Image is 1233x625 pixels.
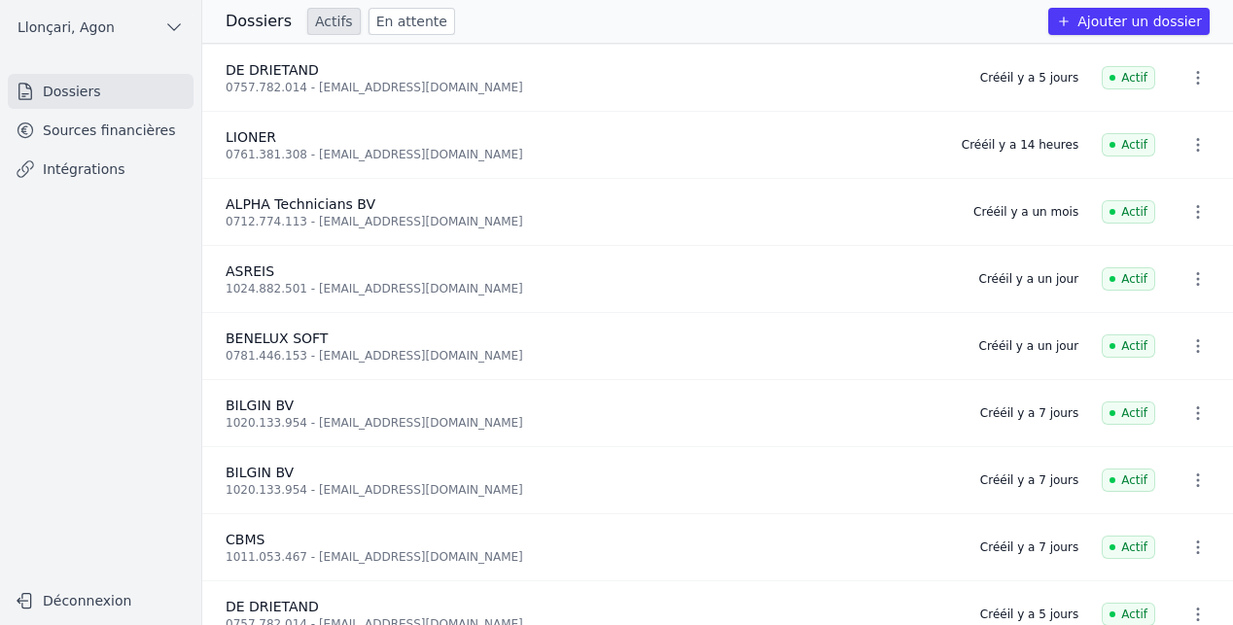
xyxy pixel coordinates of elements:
[307,8,361,35] a: Actifs
[8,74,194,109] a: Dossiers
[226,348,956,364] div: 0781.446.153 - [EMAIL_ADDRESS][DOMAIN_NAME]
[226,415,957,431] div: 1020.133.954 - [EMAIL_ADDRESS][DOMAIN_NAME]
[226,549,957,565] div: 1011.053.467 - [EMAIL_ADDRESS][DOMAIN_NAME]
[226,214,950,229] div: 0712.774.113 - [EMAIL_ADDRESS][DOMAIN_NAME]
[1102,66,1155,89] span: Actif
[1048,8,1210,35] button: Ajouter un dossier
[226,196,375,212] span: ALPHA Technicians BV
[1102,469,1155,492] span: Actif
[1102,267,1155,291] span: Actif
[979,338,1079,354] div: Créé il y a un jour
[8,12,194,43] button: Llonçari, Agon
[226,532,264,547] span: CBMS
[980,539,1078,555] div: Créé il y a 7 jours
[226,398,294,413] span: BILGIN BV
[369,8,455,35] a: En attente
[226,147,938,162] div: 0761.381.308 - [EMAIL_ADDRESS][DOMAIN_NAME]
[226,80,957,95] div: 0757.782.014 - [EMAIL_ADDRESS][DOMAIN_NAME]
[980,405,1078,421] div: Créé il y a 7 jours
[8,585,194,616] button: Déconnexion
[1102,133,1155,156] span: Actif
[226,129,276,145] span: LIONER
[1102,200,1155,224] span: Actif
[980,607,1078,622] div: Créé il y a 5 jours
[1102,536,1155,559] span: Actif
[962,137,1078,153] div: Créé il y a 14 heures
[980,472,1078,488] div: Créé il y a 7 jours
[226,482,957,498] div: 1020.133.954 - [EMAIL_ADDRESS][DOMAIN_NAME]
[8,113,194,148] a: Sources financières
[1102,334,1155,358] span: Actif
[979,271,1079,287] div: Créé il y a un jour
[226,465,294,480] span: BILGIN BV
[226,62,319,78] span: DE DRIETAND
[980,70,1078,86] div: Créé il y a 5 jours
[973,204,1078,220] div: Créé il y a un mois
[226,330,328,346] span: BENELUX SOFT
[1102,401,1155,425] span: Actif
[226,10,292,33] h3: Dossiers
[18,17,115,37] span: Llonçari, Agon
[226,599,319,614] span: DE DRIETAND
[8,152,194,187] a: Intégrations
[226,281,956,296] div: 1024.882.501 - [EMAIL_ADDRESS][DOMAIN_NAME]
[226,263,274,279] span: ASREIS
